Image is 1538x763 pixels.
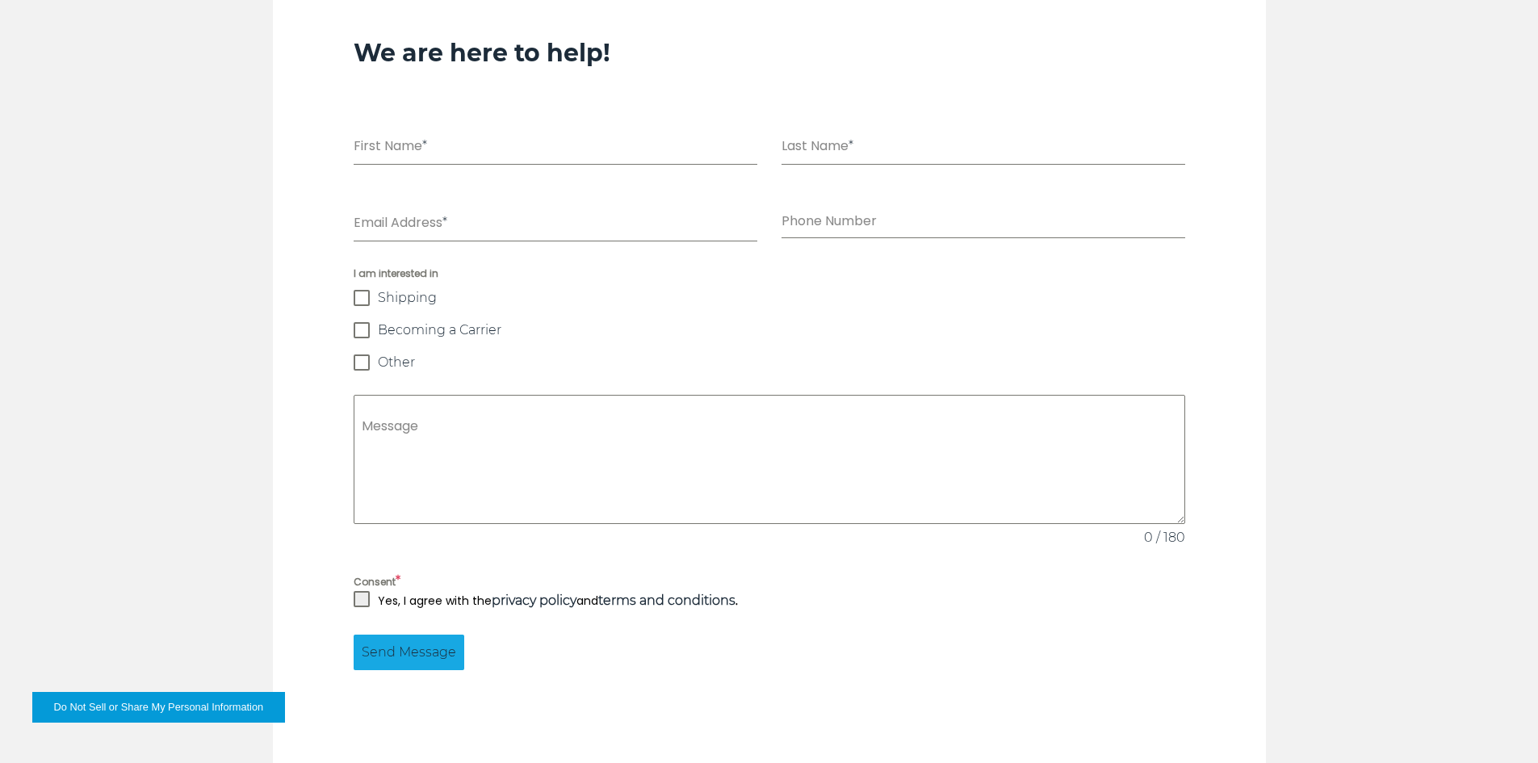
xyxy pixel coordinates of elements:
[362,643,456,662] span: Send Message
[1144,528,1185,547] span: 0 / 180
[354,572,1185,591] label: Consent
[354,635,464,670] button: Send Message
[354,354,1185,371] label: Other
[598,593,738,609] strong: .
[378,591,738,610] p: Yes, I agree with the and
[598,593,735,608] a: terms and conditions
[354,38,1185,69] h3: We are here to help!
[378,290,437,306] span: Shipping
[354,322,1185,338] label: Becoming a Carrier
[354,290,1185,306] label: Shipping
[354,266,1185,282] span: I am interested in
[378,322,501,338] span: Becoming a Carrier
[378,354,415,371] span: Other
[492,593,576,608] a: privacy policy
[32,692,285,723] button: Do Not Sell or Share My Personal Information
